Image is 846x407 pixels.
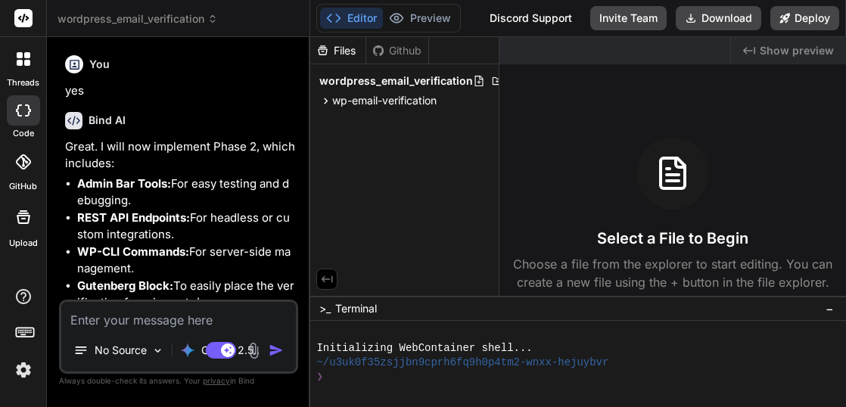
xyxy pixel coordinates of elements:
img: icon [269,343,284,358]
h6: You [89,57,110,72]
li: For easy testing and debugging. [77,176,295,210]
label: code [13,127,34,140]
h3: Select a File to Begin [597,228,748,249]
p: No Source [95,343,147,358]
div: Github [366,43,428,58]
li: For server-side management. [77,244,295,278]
li: To easily place the verification form in posts/pages. [77,278,295,312]
p: Always double-check its answers. Your in Bind [59,374,298,388]
strong: Gutenberg Block: [77,278,173,293]
li: For headless or custom integrations. [77,210,295,244]
span: Initializing WebContainer shell... [316,341,532,356]
p: Choose a file from the explorer to start editing. You can create a new file using the + button in... [503,255,842,291]
label: GitHub [9,180,37,193]
span: Show preview [760,43,834,58]
img: settings [11,357,36,383]
span: wordpress_email_verification [319,73,473,89]
button: Deploy [770,6,839,30]
p: Gemini 2.5.. [201,343,260,358]
span: Terminal [335,301,377,316]
p: Great. I will now implement Phase 2, which includes: [65,138,295,172]
div: Files [310,43,365,58]
label: threads [7,76,39,89]
span: ❯ [316,370,322,384]
span: >_ [319,301,331,316]
h6: Bind AI [89,113,126,128]
p: yes [65,82,295,100]
button: Invite Team [590,6,667,30]
span: wp-email-verification [332,93,437,108]
label: Upload [9,237,38,250]
span: privacy [203,376,230,385]
strong: REST API Endpoints: [77,210,190,225]
button: Download [676,6,761,30]
button: − [823,297,837,321]
strong: WP-CLI Commands: [77,244,189,259]
img: Gemini 2.5 Pro [180,343,195,358]
button: Preview [383,8,457,29]
span: − [826,301,834,316]
span: ~/u3uk0f35zsjjbn9cprh6fq9h0p4tm2-wnxx-hejuybvr [316,356,608,370]
img: attachment [245,342,263,359]
div: Discord Support [481,6,581,30]
strong: Admin Bar Tools: [77,176,171,191]
img: Pick Models [151,344,164,357]
span: wordpress_email_verification [58,11,218,26]
button: Editor [320,8,383,29]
